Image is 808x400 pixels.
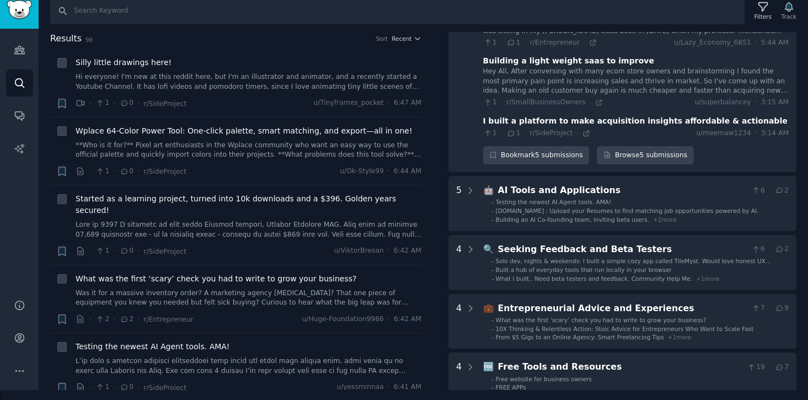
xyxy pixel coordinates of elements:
span: 2 [775,186,789,196]
span: Testing the newest AI Agent tools. AMA! [496,199,612,205]
span: 6:44 AM [394,167,421,177]
span: Built a hub of everyday tools that run locally in your browser [496,266,672,273]
span: 1 [483,38,497,48]
span: u/ViktorBresan [334,246,384,256]
a: **Who is it for?** Pixel art enthusiasts in the Wplace community who want an easy way to use the ... [76,141,421,160]
div: - [491,333,494,341]
div: 5 [456,184,462,223]
span: u/meemaw1234 [696,129,751,138]
span: 0 [120,382,133,392]
span: From $5 Gigs to an Online Agency: Smart Freelancing Tips [496,334,664,340]
span: Building an AI Co-founding team, inviting beta users. [496,216,649,223]
span: 1 [95,167,109,177]
div: Bookmark 5 submissions [483,146,590,165]
span: u/yessminnaa [336,382,383,392]
span: Results [50,32,82,46]
div: 4 [456,360,462,400]
span: 3:14 AM [761,129,789,138]
span: What was the first ‘scary’ check you had to write to grow your business? [496,317,707,323]
span: · [388,246,390,256]
span: 🆓 [483,361,494,372]
span: r/Entrepreneur [530,39,580,46]
a: Started as a learning project, turned into 10k downloads and a $396. Golden years secured! [76,193,421,216]
span: · [524,39,526,46]
span: 1 [506,38,520,48]
span: 2 [775,244,789,254]
span: 0 [120,167,133,177]
span: 6 [751,244,765,254]
button: Bookmark5 submissions [483,146,590,165]
span: · [388,167,390,177]
span: 2 [120,314,133,324]
span: u/Ok-Style99 [340,167,383,177]
div: 4 [456,243,462,282]
div: 4 [456,302,462,342]
span: · [755,129,757,138]
span: [DOMAIN_NAME] : Upload your Resumes to find matching job opportunities powered by AI. [496,207,759,214]
span: 0 [120,98,133,108]
div: AI Tools and Applications [498,184,747,198]
span: · [388,98,390,108]
span: · [137,382,140,393]
span: r/Entrepreneur [143,316,193,323]
span: · [137,166,140,177]
span: u/superbalancey [695,98,751,108]
span: + 1 more [668,334,692,340]
span: Recent [392,35,411,42]
span: · [755,98,757,108]
span: · [769,244,771,254]
span: 6:42 AM [394,246,421,256]
span: 1 [483,129,497,138]
span: · [576,130,578,137]
div: - [491,198,494,206]
span: 1 [95,382,109,392]
span: 1 [506,129,520,138]
span: Free website for business owners [496,376,592,382]
span: 💼 [483,303,494,313]
span: · [137,98,140,109]
span: · [137,246,140,257]
a: Lore ip 9397 D sitametc ad elit seddo Eiusmod tempori, Utlabor Etdolore MAG. Aliq enim ad minimve... [76,220,421,239]
span: · [501,130,502,137]
span: · [113,246,115,257]
div: I built a platform to make acquisition insights affordable & actionable [483,115,788,127]
div: - [491,216,494,223]
span: · [388,382,390,392]
span: 7 [775,362,789,372]
span: · [89,166,92,177]
span: FREE APPs [496,384,526,391]
span: Wplace 64-Color Power Tool: One-click palette, smart matching, and export—all in one! [76,125,413,137]
span: r/SmallBusinessOwners [506,98,586,106]
span: 6 [751,186,765,196]
span: · [89,246,92,257]
span: u/Tinyframes_pocket [313,98,383,108]
div: - [491,383,494,391]
a: Was it for a massive inventory order? A marketing agency [MEDICAL_DATA]? That one piece of equipm... [76,289,421,308]
span: What I built.. Need beta testers and feedback. Community Help Me. [496,275,692,282]
span: r/SideProject [143,384,186,392]
span: 6:41 AM [394,382,421,392]
div: Filters [755,13,772,20]
span: 9 [775,303,789,313]
span: · [113,166,115,177]
span: 7 [751,303,765,313]
span: + 2 more [653,216,677,223]
span: + 1 more [696,275,720,282]
a: What was the first ‘scary’ check you had to write to grow your business? [76,273,356,285]
div: Entrepreneurial Advice and Experiences [498,302,747,316]
span: · [89,313,92,325]
span: · [113,98,115,109]
a: Silly little drawings here! [76,57,172,68]
span: · [501,39,502,46]
span: · [755,38,757,48]
span: u/Huge-Foundation9986 [302,314,384,324]
div: Hey All, After conversing with many ecom store owners and brainstorming I found the most primary ... [483,67,789,96]
span: Solo dev, nights & weekends: I built a simple cozy app called TileMyst. Would love honest UX feed... [496,258,772,272]
div: - [491,325,494,333]
span: · [113,382,115,393]
div: - [491,316,494,324]
div: - [491,375,494,383]
span: 6:47 AM [394,98,421,108]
